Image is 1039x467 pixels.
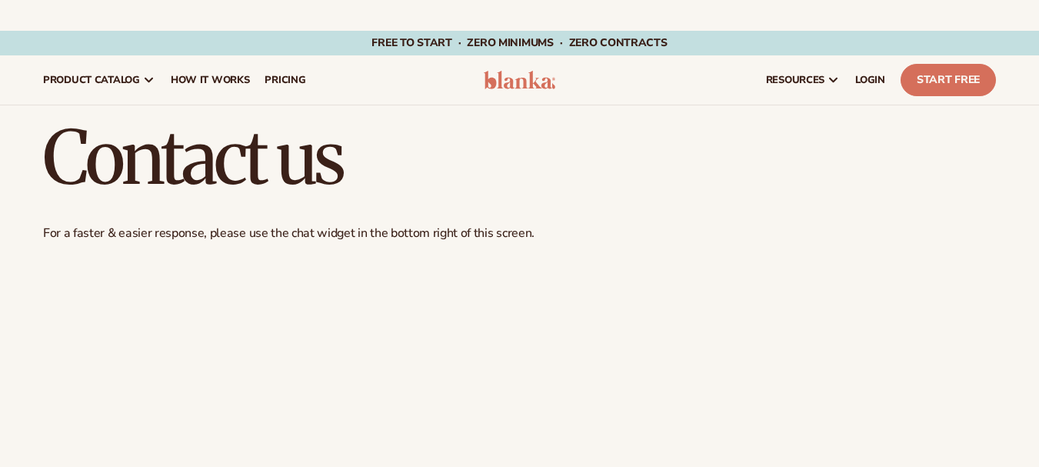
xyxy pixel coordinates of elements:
[265,74,305,86] span: pricing
[257,55,313,105] a: pricing
[43,74,140,86] span: product catalog
[163,55,258,105] a: How It Works
[371,35,667,50] span: Free to start · ZERO minimums · ZERO contracts
[43,225,996,242] p: For a faster & easier response, please use the chat widget in the bottom right of this screen.
[758,55,848,105] a: resources
[901,64,996,96] a: Start Free
[484,71,556,89] img: logo
[848,55,893,105] a: LOGIN
[855,74,885,86] span: LOGIN
[171,74,250,86] span: How It Works
[766,74,824,86] span: resources
[35,55,163,105] a: product catalog
[43,121,996,195] h1: Contact us
[38,31,1001,55] div: Announcement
